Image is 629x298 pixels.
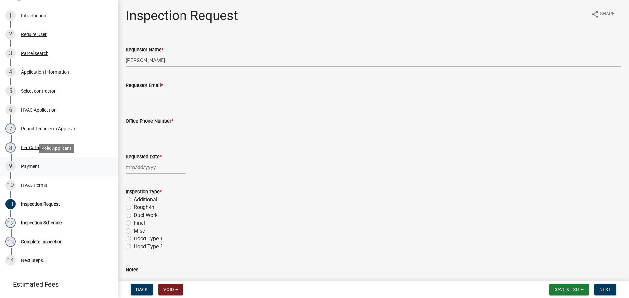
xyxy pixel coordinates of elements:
[21,70,69,74] div: Application Information
[134,219,145,227] label: Final
[134,235,163,243] label: Hood Type 1
[126,83,163,88] label: Requestor Email
[5,142,16,153] div: 8
[21,239,63,244] div: Complete Inspection
[21,89,56,93] div: Select contractor
[5,10,16,21] div: 1
[39,144,74,153] div: Role: Applicant
[600,287,611,292] span: Next
[594,284,616,295] button: Next
[5,105,16,115] div: 6
[600,10,615,18] span: Share
[136,287,148,292] span: Back
[5,86,16,96] div: 5
[5,48,16,59] div: 3
[5,180,16,190] div: 10
[21,126,76,131] div: Permit Technician Approval
[126,268,138,272] label: Notes
[134,203,154,211] label: Rough-In
[5,161,16,171] div: 9
[126,155,162,159] label: Requested Date
[158,284,183,295] button: Void
[126,8,238,24] h1: Inspection Request
[21,145,52,150] div: Fee Calculation
[134,211,158,219] label: Duct Work
[591,10,599,18] i: share
[21,108,57,112] div: HVAC Application
[555,287,580,292] span: Save & Exit
[126,161,186,174] input: mm/dd/yyyy
[126,119,173,124] label: Office Phone Number
[5,278,107,291] a: Estimated Fees
[586,8,620,21] button: shareShare
[5,67,16,77] div: 4
[21,202,60,206] div: Inspection Request
[5,237,16,247] div: 13
[134,227,145,235] label: Misc
[5,29,16,40] div: 2
[21,183,47,187] div: HVAC Permit
[5,199,16,209] div: 11
[126,48,163,52] label: Requestor Name
[134,196,157,203] label: Additional
[131,284,153,295] button: Back
[21,51,48,56] div: Parcel search
[126,190,162,194] label: Inspection Type
[21,164,39,168] div: Payment
[21,220,62,225] div: Inspection Schedule
[163,287,174,292] span: Void
[549,284,589,295] button: Save & Exit
[5,255,16,266] div: 14
[21,13,46,18] div: Introduction
[134,243,163,251] label: Hood Type 2
[5,218,16,228] div: 12
[21,32,47,37] div: Require User
[5,123,16,134] div: 7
